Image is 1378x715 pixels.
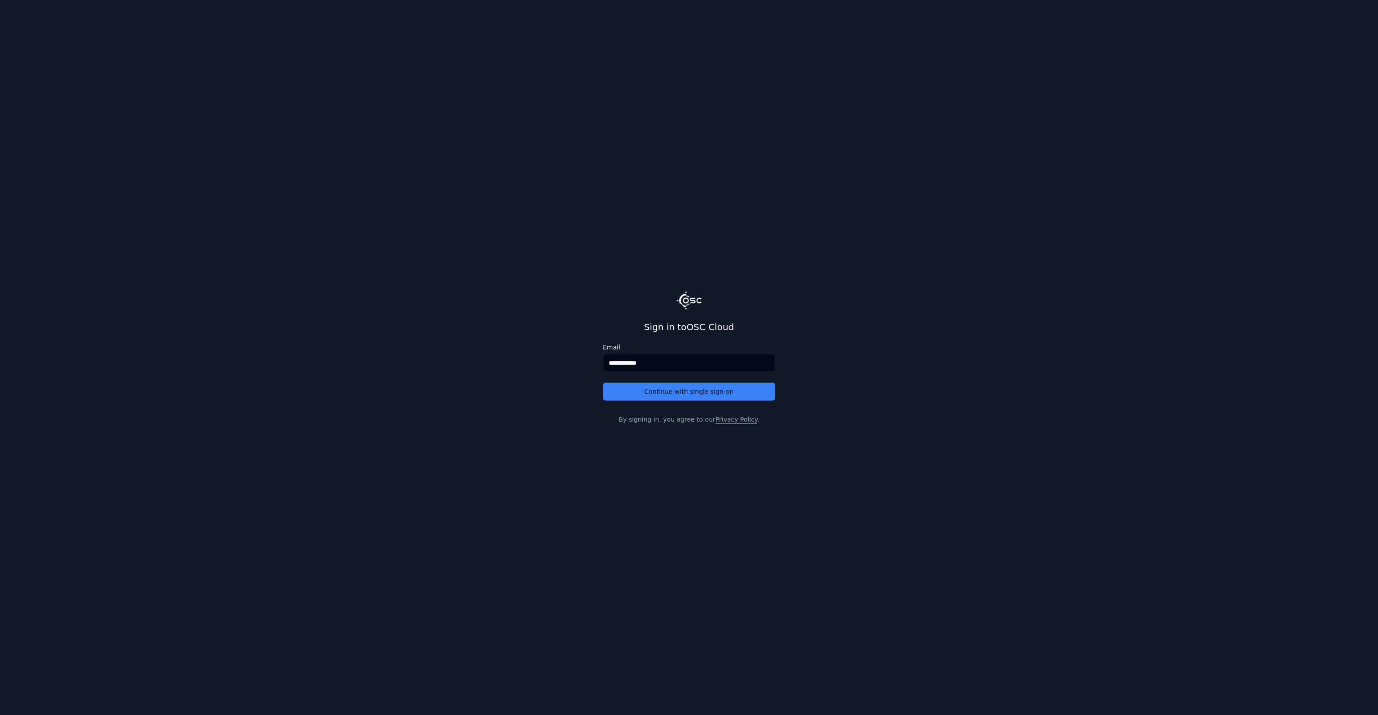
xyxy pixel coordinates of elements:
button: Continue with single sign-on [603,383,775,401]
label: Email [603,344,775,350]
h2: Sign in to OSC Cloud [603,321,775,333]
a: Privacy Policy [715,416,757,423]
p: By signing in, you agree to our . [603,415,775,424]
img: Logo [676,291,702,310]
